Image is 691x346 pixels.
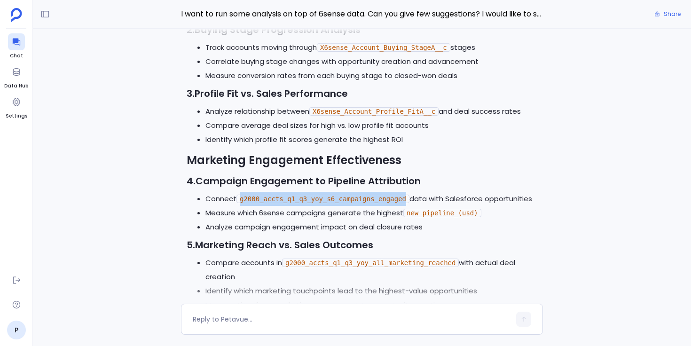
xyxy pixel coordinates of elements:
a: Settings [6,94,27,120]
li: Connect data with Salesforce opportunities [205,192,537,206]
button: Share [649,8,686,21]
span: I want to run some analysis on top of 6sense data. Can you give few suggestions? I would like to ... [181,8,543,20]
li: Compare average deal sizes for high vs. low profile fit accounts [205,118,537,133]
li: Analyze relationship between and deal success rates [205,104,537,118]
li: Compare accounts in with actual deal creation [205,256,537,284]
h3: 4. [187,174,537,188]
span: Share [664,10,681,18]
span: Settings [6,112,27,120]
a: P [7,321,26,339]
strong: Campaign Engagement to Pipeline Attribution [196,174,421,188]
img: petavue logo [11,8,22,22]
li: Identify which profile fit scores generate the highest ROI [205,133,537,147]
strong: Marketing Engagement Effectiveness [187,152,401,168]
code: X6sense_Account_Buying_StageA__c [317,43,450,52]
code: X6sense_Account_Profile_FitA__c [309,107,439,116]
code: g2000_accts_q1_q3_yoy_s6_campaigns_engaged [236,195,409,203]
li: Identify which marketing touchpoints lead to the highest-value opportunities [205,284,537,298]
strong: Profile Fit vs. Sales Performance [195,87,348,100]
li: Track accounts moving through stages [205,40,537,55]
li: Measure conversion rates from each buying stage to closed-won deals [205,69,537,83]
span: Data Hub [4,82,28,90]
a: Data Hub [4,63,28,90]
li: Measure which 6sense campaigns generate the highest [205,206,537,220]
code: new_pipeline_(usd) [403,209,481,217]
h3: 5. [187,238,537,252]
li: Analyze campaign engagement impact on deal closure rates [205,220,537,234]
strong: Marketing Reach vs. Sales Outcomes [195,238,373,252]
code: g2000_accts_q1_q3_yoy_all_marketing_reached [282,259,459,267]
h3: 3. [187,86,537,101]
li: Correlate buying stage changes with opportunity creation and advancement [205,55,537,69]
a: Chat [8,33,25,60]
span: Chat [8,52,25,60]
